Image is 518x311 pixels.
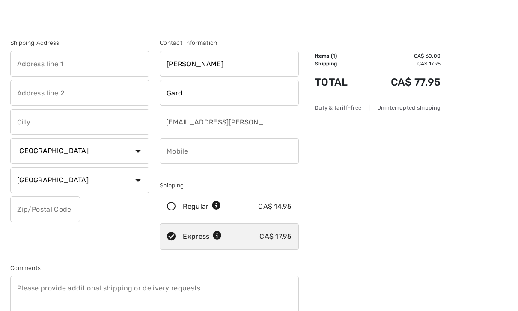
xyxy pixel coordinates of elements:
[160,109,264,135] input: E-mail
[10,39,149,47] div: Shipping Address
[365,68,441,97] td: CA$ 77.95
[10,51,149,77] input: Address line 1
[365,52,441,60] td: CA$ 60.00
[10,264,299,272] div: Comments
[315,104,441,112] div: Duty & tariff-free | Uninterrupted shipping
[183,201,221,212] div: Regular
[10,196,80,222] input: Zip/Postal Code
[259,231,292,242] div: CA$ 17.95
[160,51,299,77] input: First name
[160,80,299,106] input: Last name
[183,231,222,242] div: Express
[10,80,149,106] input: Address line 2
[315,52,365,60] td: Items ( )
[315,68,365,97] td: Total
[258,201,292,212] div: CA$ 14.95
[160,181,299,190] div: Shipping
[10,109,149,135] input: City
[333,53,335,59] span: 1
[160,138,299,164] input: Mobile
[365,60,441,68] td: CA$ 17.95
[315,60,365,68] td: Shipping
[160,39,299,47] div: Contact Information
